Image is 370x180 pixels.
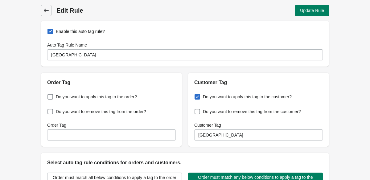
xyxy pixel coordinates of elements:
h1: Edit Rule [56,6,184,15]
h2: Select auto tag rule conditions for orders and customers. [47,159,323,166]
label: Auto Tag Rule Name [47,42,87,48]
h2: Customer Tag [194,79,323,86]
span: Do you want to remove this tag from the customer? [203,108,301,115]
span: Do you want to apply this tag to the order? [56,94,137,100]
span: Enable this auto tag rule? [56,28,105,35]
span: Do you want to apply this tag to the customer? [203,94,292,100]
span: Do you want to remove this tag from the order? [56,108,146,115]
label: Order Tag [47,122,66,128]
label: Customer Tag [194,122,221,128]
h2: Order Tag [47,79,176,86]
span: Update Rule [300,8,324,13]
button: Update Rule [295,5,329,16]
